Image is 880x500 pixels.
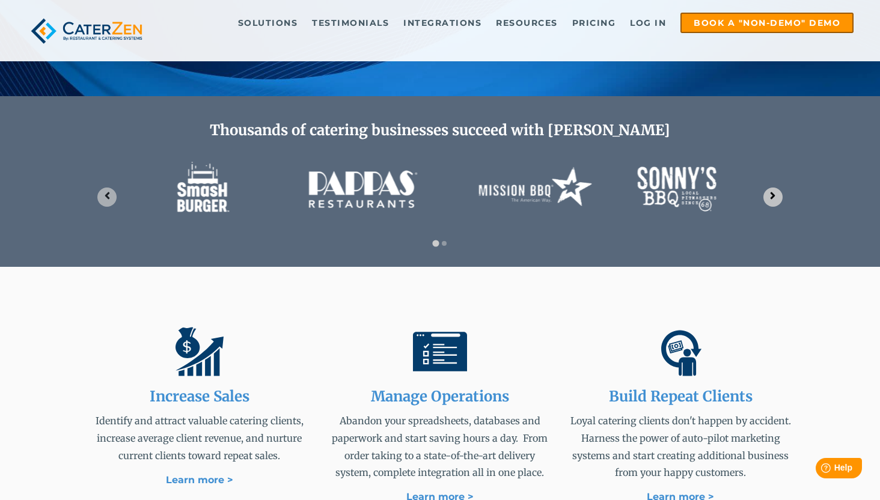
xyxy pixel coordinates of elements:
[569,388,792,406] h2: Build Repeat Clients
[306,14,395,32] a: Testimonials
[442,241,447,246] button: Go to slide 2
[653,325,707,379] img: Build repeat catering clients
[88,122,792,139] h2: Thousands of catering businesses succeed with [PERSON_NAME]
[168,13,854,33] div: Navigation Menu
[680,13,854,33] a: Book a "Non-Demo" Demo
[97,187,117,207] button: Go to last slide
[166,474,233,486] a: Learn more >
[88,412,310,464] p: Identify and attract valuable catering clients, increase average client revenue, and nurture curr...
[413,325,467,379] img: Manage catering opertions
[173,325,227,379] img: Increase catering sales
[624,14,672,32] a: Log in
[88,388,310,406] h2: Increase Sales
[88,146,792,248] section: Image carousel with 2 slides.
[427,237,453,248] div: Select a slide to show
[329,388,551,406] h2: Manage Operations
[569,412,792,481] p: Loyal catering clients don't happen by accident. Harness the power of auto-pilot marketing system...
[329,412,551,481] p: Abandon your spreadsheets, databases and paperwork and start saving hours a day. From order takin...
[763,187,783,207] button: Next slide
[773,453,867,487] iframe: Help widget launcher
[151,146,729,230] img: caterzen-client-logos-1
[88,146,792,230] div: 1 of 2
[490,14,564,32] a: Resources
[397,14,487,32] a: Integrations
[566,14,622,32] a: Pricing
[232,14,304,32] a: Solutions
[26,13,147,49] img: caterzen
[432,240,439,246] button: Go to slide 1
